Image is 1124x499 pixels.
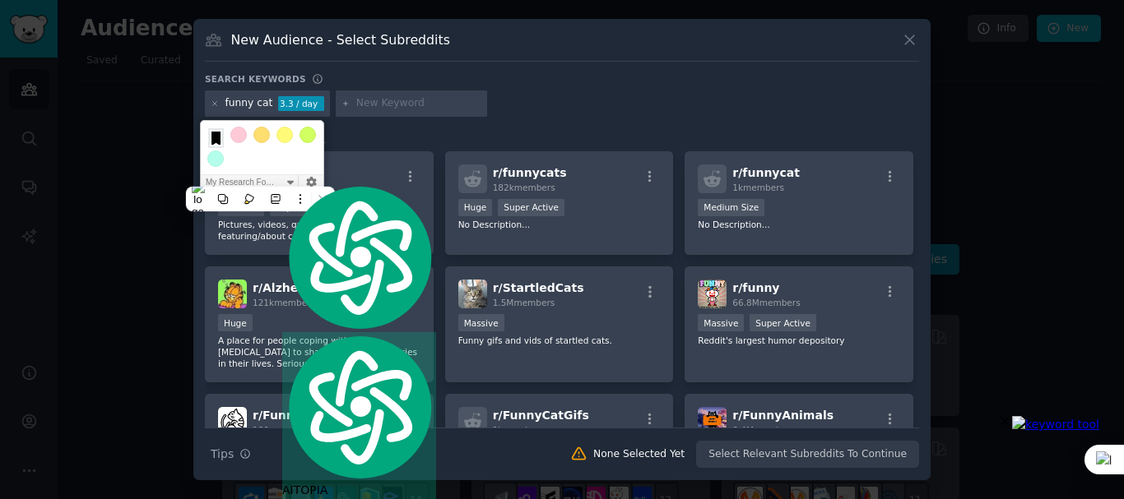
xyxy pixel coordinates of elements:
[278,96,324,111] div: 3.3 / day
[732,183,784,192] span: 1k members
[493,281,584,294] span: r/ StartledCats
[282,183,436,332] img: logo.svg
[493,166,567,179] span: r/ funnycats
[698,335,900,346] p: Reddit's largest humor depository
[732,298,800,307] span: 66.8M members
[231,31,450,49] h3: New Audience - Select Subreddits
[253,298,315,307] span: 121k members
[211,446,234,463] span: Tips
[356,96,481,111] input: New Keyword
[218,219,420,242] p: Pictures, videos, questions, and articles featuring/about cats.
[750,314,816,331] div: Super Active
[218,280,247,308] img: AlzheimersGroup
[218,314,253,331] div: Huge
[593,447,685,462] div: None Selected Yet
[698,314,744,331] div: Massive
[205,73,306,85] h3: Search keywords
[698,407,727,436] img: FunnyAnimals
[493,409,589,422] span: r/ FunnyCatGifs
[205,440,257,469] button: Tips
[253,425,310,435] span: 180 members
[732,166,800,179] span: r/ funnycat
[732,409,834,422] span: r/ FunnyAnimals
[732,425,795,435] span: 8.4M members
[493,425,545,435] span: 1k members
[498,199,564,216] div: Super Active
[253,409,335,422] span: r/ Funny_Cat_
[458,280,487,308] img: StartledCats
[698,280,727,308] img: funny
[282,332,436,482] img: logo.svg
[218,407,247,436] img: Funny_Cat_
[698,199,764,216] div: Medium Size
[218,335,420,369] p: A place for people coping with [MEDICAL_DATA] to share fun new discoveries in their lives. Seriou...
[458,199,493,216] div: Huge
[225,96,273,111] div: funny cat
[253,281,374,294] span: r/ AlzheimersGroup
[458,335,661,346] p: Funny gifs and vids of startled cats.
[458,219,661,230] p: No Description...
[493,183,555,192] span: 182k members
[458,314,504,331] div: Massive
[282,332,436,499] div: AITOPIA
[698,219,900,230] p: No Description...
[493,298,555,307] span: 1.5M members
[732,281,779,294] span: r/ funny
